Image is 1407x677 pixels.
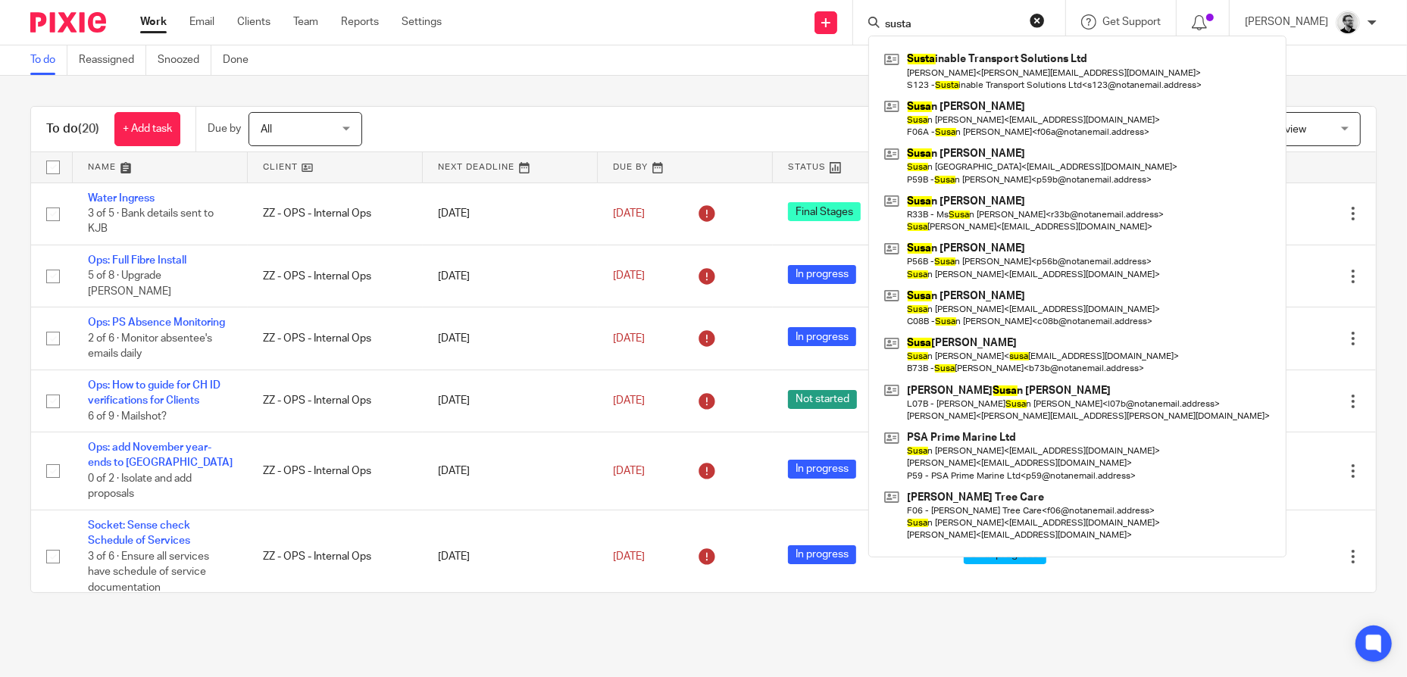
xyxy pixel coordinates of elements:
[79,45,146,75] a: Reassigned
[46,121,99,137] h1: To do
[248,432,423,510] td: ZZ - OPS - Internal Ops
[88,520,190,546] a: Socket: Sense check Schedule of Services
[88,317,225,328] a: Ops: PS Absence Monitoring
[30,12,106,33] img: Pixie
[248,245,423,307] td: ZZ - OPS - Internal Ops
[788,545,856,564] span: In progress
[248,370,423,432] td: ZZ - OPS - Internal Ops
[88,411,167,422] span: 6 of 9 · Mailshot?
[248,307,423,370] td: ZZ - OPS - Internal Ops
[88,255,186,266] a: Ops: Full Fibre Install
[261,124,272,135] span: All
[423,432,598,510] td: [DATE]
[788,265,856,284] span: In progress
[788,202,861,221] span: Final Stages
[613,271,645,282] span: [DATE]
[293,14,318,30] a: Team
[158,45,211,75] a: Snoozed
[423,245,598,307] td: [DATE]
[208,121,241,136] p: Due by
[1245,14,1328,30] p: [PERSON_NAME]
[88,380,220,406] a: Ops: How to guide for CH ID verifications for Clients
[88,551,209,593] span: 3 of 6 · Ensure all services have schedule of service documentation
[88,473,192,500] span: 0 of 2 · Isolate and add proposals
[613,466,645,476] span: [DATE]
[423,510,598,603] td: [DATE]
[1030,13,1045,28] button: Clear
[613,395,645,406] span: [DATE]
[248,183,423,245] td: ZZ - OPS - Internal Ops
[88,208,214,235] span: 3 of 5 · Bank details sent to KJB
[423,307,598,370] td: [DATE]
[88,193,155,204] a: Water Ingress
[613,208,645,219] span: [DATE]
[88,442,233,468] a: Ops: add November year-ends to [GEOGRAPHIC_DATA]
[30,45,67,75] a: To do
[248,510,423,603] td: ZZ - OPS - Internal Ops
[788,390,857,409] span: Not started
[423,370,598,432] td: [DATE]
[613,333,645,344] span: [DATE]
[88,333,212,360] span: 2 of 6 · Monitor absentee's emails daily
[788,327,856,346] span: In progress
[1336,11,1360,35] img: Jack_2025.jpg
[788,460,856,479] span: In progress
[88,271,171,298] span: 5 of 8 · Upgrade [PERSON_NAME]
[114,112,180,146] a: + Add task
[613,551,645,562] span: [DATE]
[78,123,99,135] span: (20)
[223,45,260,75] a: Done
[402,14,442,30] a: Settings
[140,14,167,30] a: Work
[237,14,270,30] a: Clients
[189,14,214,30] a: Email
[341,14,379,30] a: Reports
[883,18,1020,32] input: Search
[423,183,598,245] td: [DATE]
[1102,17,1161,27] span: Get Support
